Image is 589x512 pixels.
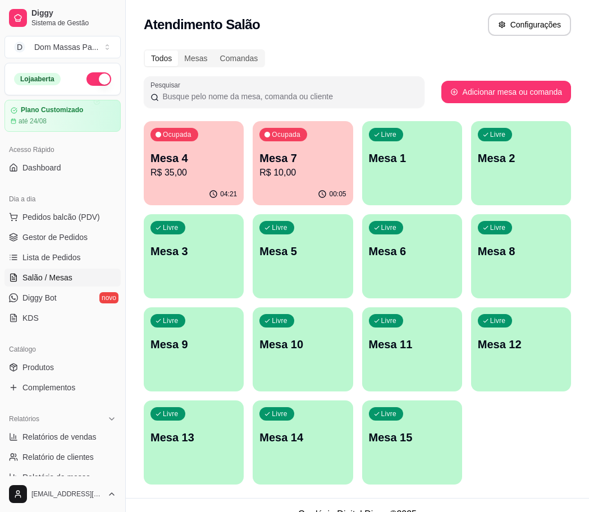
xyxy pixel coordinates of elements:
[490,130,506,139] p: Livre
[272,130,300,139] p: Ocupada
[369,243,455,259] p: Mesa 6
[441,81,571,103] button: Adicionar mesa ou comanda
[214,50,264,66] div: Comandas
[369,150,455,166] p: Mesa 1
[471,307,571,391] button: LivreMesa 12
[163,316,179,325] p: Livre
[4,340,121,358] div: Catálogo
[259,150,346,166] p: Mesa 7
[4,481,121,508] button: [EMAIL_ADDRESS][DOMAIN_NAME]
[253,121,353,205] button: OcupadaMesa 7R$ 10,0000:05
[4,379,121,396] a: Complementos
[22,162,61,173] span: Dashboard
[22,272,72,283] span: Salão / Mesas
[22,431,97,442] span: Relatórios de vendas
[381,130,397,139] p: Livre
[4,36,121,58] button: Select a team
[4,468,121,486] a: Relatório de mesas
[22,472,90,483] span: Relatório de mesas
[362,400,462,485] button: LivreMesa 15
[4,141,121,159] div: Acesso Rápido
[4,289,121,307] a: Diggy Botnovo
[31,8,116,19] span: Diggy
[272,409,287,418] p: Livre
[471,214,571,298] button: LivreMesa 8
[4,309,121,327] a: KDS
[22,451,94,463] span: Relatório de clientes
[14,73,61,85] div: Loja aberta
[22,382,75,393] span: Complementos
[150,430,237,445] p: Mesa 13
[144,214,244,298] button: LivreMesa 3
[4,269,121,287] a: Salão / Mesas
[163,409,179,418] p: Livre
[362,307,462,391] button: LivreMesa 11
[272,316,287,325] p: Livre
[4,358,121,376] a: Produtos
[22,312,39,324] span: KDS
[272,223,287,232] p: Livre
[22,362,54,373] span: Produtos
[490,316,506,325] p: Livre
[4,4,121,31] a: DiggySistema de Gestão
[253,214,353,298] button: LivreMesa 5
[150,243,237,259] p: Mesa 3
[253,307,353,391] button: LivreMesa 10
[150,80,184,90] label: Pesquisar
[220,190,237,199] p: 04:21
[86,72,111,86] button: Alterar Status
[145,50,178,66] div: Todos
[163,130,191,139] p: Ocupada
[4,190,121,208] div: Dia a dia
[362,121,462,205] button: LivreMesa 1
[488,13,571,36] button: Configurações
[22,211,100,223] span: Pedidos balcão (PDV)
[381,316,397,325] p: Livre
[144,121,244,205] button: OcupadaMesa 4R$ 35,0004:21
[4,208,121,226] button: Pedidos balcão (PDV)
[381,409,397,418] p: Livre
[490,223,506,232] p: Livre
[471,121,571,205] button: LivreMesa 2
[369,336,455,352] p: Mesa 11
[22,292,57,303] span: Diggy Bot
[150,336,237,352] p: Mesa 9
[4,448,121,466] a: Relatório de clientes
[4,428,121,446] a: Relatórios de vendas
[362,214,462,298] button: LivreMesa 6
[22,232,88,243] span: Gestor de Pedidos
[381,223,397,232] p: Livre
[144,400,244,485] button: LivreMesa 13
[4,159,121,177] a: Dashboard
[259,336,346,352] p: Mesa 10
[329,190,346,199] p: 00:05
[34,41,98,53] div: Dom Massas Pa ...
[178,50,213,66] div: Mesas
[369,430,455,445] p: Mesa 15
[144,16,260,34] h2: Atendimento Salão
[14,41,25,53] span: D
[159,91,418,102] input: Pesquisar
[150,150,237,166] p: Mesa 4
[259,430,346,445] p: Mesa 14
[4,248,121,266] a: Lista de Pedidos
[31,19,116,27] span: Sistema de Gestão
[144,307,244,391] button: LivreMesa 9
[478,150,564,166] p: Mesa 2
[259,166,346,179] p: R$ 10,00
[478,336,564,352] p: Mesa 12
[163,223,179,232] p: Livre
[259,243,346,259] p: Mesa 5
[150,166,237,179] p: R$ 35,00
[4,100,121,132] a: Plano Customizadoaté 24/08
[19,117,47,126] article: até 24/08
[22,252,81,263] span: Lista de Pedidos
[21,106,83,114] article: Plano Customizado
[4,228,121,246] a: Gestor de Pedidos
[253,400,353,485] button: LivreMesa 14
[31,490,103,499] span: [EMAIL_ADDRESS][DOMAIN_NAME]
[478,243,564,259] p: Mesa 8
[9,414,39,423] span: Relatórios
